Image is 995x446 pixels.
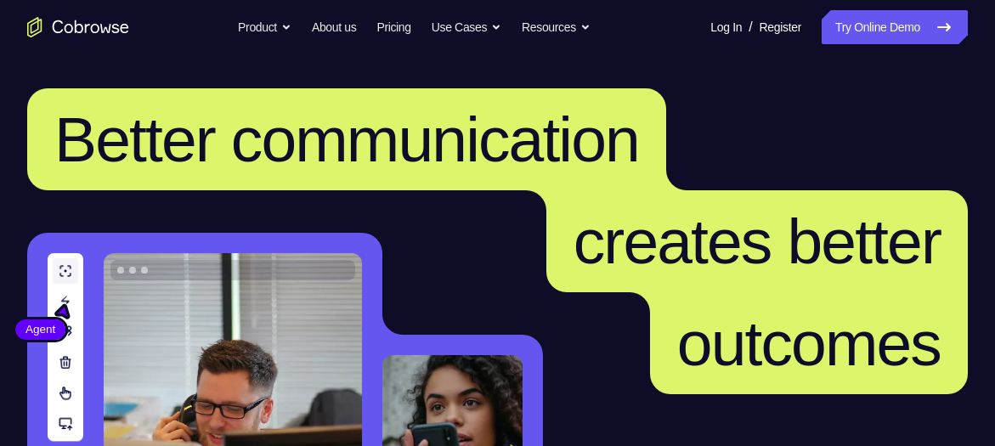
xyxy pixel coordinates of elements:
[376,10,410,44] a: Pricing
[822,10,968,44] a: Try Online Demo
[749,17,752,37] span: /
[27,17,129,37] a: Go to the home page
[238,10,291,44] button: Product
[312,10,356,44] a: About us
[677,308,941,379] span: outcomes
[710,10,742,44] a: Log In
[522,10,591,44] button: Resources
[432,10,501,44] button: Use Cases
[54,104,639,175] span: Better communication
[574,206,941,277] span: creates better
[760,10,801,44] a: Register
